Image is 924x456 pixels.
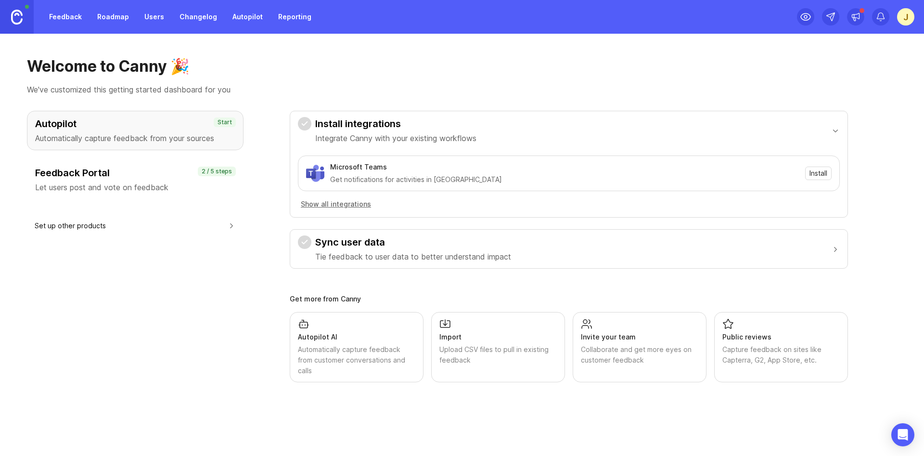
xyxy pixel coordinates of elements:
[27,84,897,95] p: We've customized this getting started dashboard for you
[35,182,235,193] p: Let users post and vote on feedback
[298,199,374,209] button: Show all integrations
[227,8,269,26] a: Autopilot
[202,168,232,175] p: 2 / 5 steps
[27,160,244,199] button: Feedback PortalLet users post and vote on feedback2 / 5 steps
[27,111,244,150] button: AutopilotAutomatically capture feedback from your sourcesStart
[290,296,848,302] div: Get more from Canny
[35,215,236,236] button: Set up other products
[35,166,235,180] h3: Feedback Portal
[315,251,511,262] p: Tie feedback to user data to better understand impact
[35,132,235,144] p: Automatically capture feedback from your sources
[11,10,23,25] img: Canny Home
[439,332,557,342] div: Import
[805,167,832,180] button: Install
[298,332,415,342] div: Autopilot AI
[298,199,840,209] a: Show all integrations
[272,8,317,26] a: Reporting
[27,57,897,76] h1: Welcome to Canny 🎉
[298,344,415,376] div: Automatically capture feedback from customer conversations and calls
[573,312,706,382] a: Invite your teamCollaborate and get more eyes on customer feedback
[43,8,88,26] a: Feedback
[722,332,840,342] div: Public reviews
[35,117,235,130] h3: Autopilot
[174,8,223,26] a: Changelog
[91,8,135,26] a: Roadmap
[298,111,840,150] button: Install integrationsIntegrate Canny with your existing workflows
[722,344,840,365] div: Capture feedback on sites like Capterra, G2, App Store, etc.
[431,312,565,382] a: ImportUpload CSV files to pull in existing feedback
[714,312,848,382] a: Public reviewsCapture feedback on sites like Capterra, G2, App Store, etc.
[897,8,914,26] button: J
[315,117,476,130] h3: Install integrations
[315,235,511,249] h3: Sync user data
[306,164,324,182] img: Microsoft Teams
[809,169,827,178] span: Install
[581,344,698,365] div: Collaborate and get more eyes on customer feedback
[298,230,840,268] button: Sync user dataTie feedback to user data to better understand impact
[290,312,423,382] a: Autopilot AIAutomatically capture feedback from customer conversations and calls
[330,162,387,172] div: Microsoft Teams
[315,132,476,144] p: Integrate Canny with your existing workflows
[298,150,840,217] div: Install integrationsIntegrate Canny with your existing workflows
[139,8,170,26] a: Users
[439,344,557,365] div: Upload CSV files to pull in existing feedback
[218,118,232,126] p: Start
[581,332,698,342] div: Invite your team
[891,423,914,446] div: Open Intercom Messenger
[330,174,799,185] div: Get notifications for activities in [GEOGRAPHIC_DATA]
